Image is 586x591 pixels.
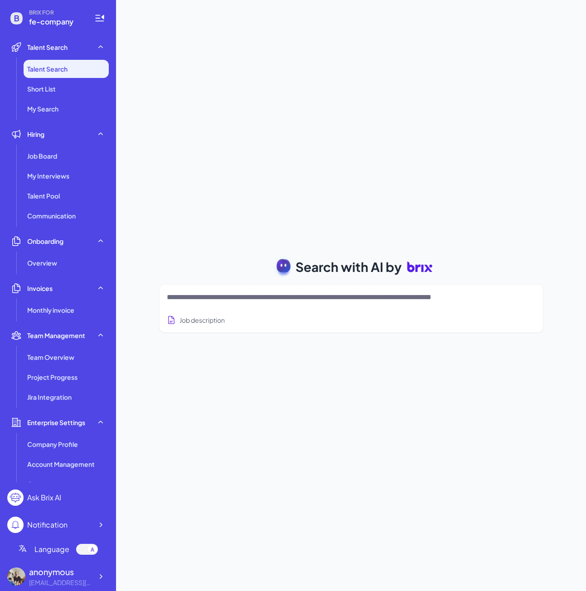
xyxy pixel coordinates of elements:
div: Notification [27,519,68,530]
span: Talent Search [27,43,68,52]
button: Search using job description [167,312,225,329]
div: anonymous [29,566,92,578]
span: Project Progress [27,373,77,382]
span: My Search [27,104,58,113]
span: Overview [27,258,57,267]
span: Search with AI by [295,257,402,276]
span: Hiring [27,130,44,139]
span: Job Board [27,151,57,160]
div: Ask Brix AI [27,492,61,503]
div: fe-test@joinbrix.com [29,578,92,587]
span: Language [34,544,69,555]
span: Company Profile [27,440,78,449]
span: Team Management [27,331,85,340]
span: Short List [27,84,56,93]
span: Contracts [27,480,58,489]
span: Communication [27,211,76,220]
span: Onboarding [27,237,63,246]
span: My Interviews [27,171,69,180]
span: Jira Integration [27,392,72,402]
span: Account Management [27,460,95,469]
span: fe-company [29,16,83,27]
span: Talent Pool [27,191,60,200]
span: Monthly invoice [27,305,74,315]
span: Talent Search [27,64,68,73]
span: Team Overview [27,353,74,362]
img: 5ed69bc05bf8448c9af6ae11bb833557.webp [7,567,25,586]
span: BRIX FOR [29,9,83,16]
span: Enterprise Settings [27,418,85,427]
span: Invoices [27,284,53,293]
